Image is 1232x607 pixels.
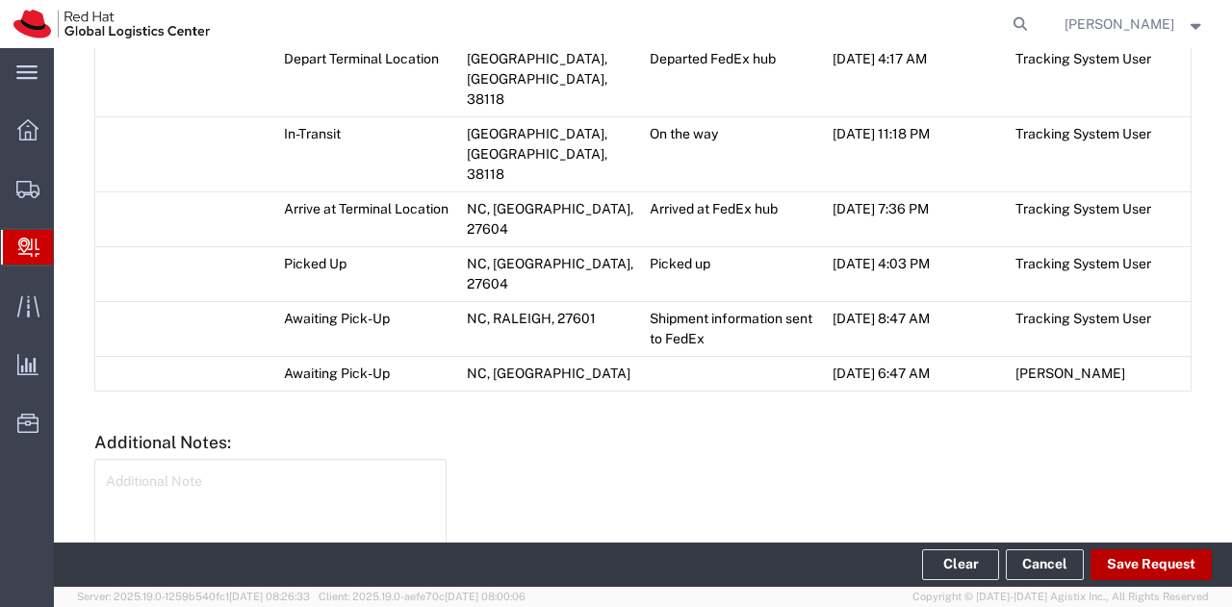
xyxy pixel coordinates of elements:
button: Save Request [1091,549,1212,580]
span: Server: 2025.19.0-1259b540fc1 [77,591,310,602]
td: Departed FedEx hub [643,41,826,116]
span: [DATE] 08:00:06 [445,591,526,602]
td: Tracking System User [1009,191,1192,246]
td: [PERSON_NAME] [1009,356,1192,391]
img: logo [13,10,210,38]
a: Cancel [1006,549,1084,580]
td: [DATE] 4:03 PM [826,246,1009,301]
td: [DATE] 7:36 PM [826,191,1009,246]
span: Copyright © [DATE]-[DATE] Agistix Inc., All Rights Reserved [912,589,1209,605]
td: Depart Terminal Location [277,41,460,116]
td: Shipment information sent to FedEx [643,301,826,356]
td: Tracking System User [1009,301,1192,356]
td: In-Transit [277,116,460,191]
span: Rui Pang [1065,13,1174,35]
td: NC, [GEOGRAPHIC_DATA], 27604 [460,191,643,246]
td: [DATE] 6:47 AM [826,356,1009,391]
td: NC, RALEIGH, 27601 [460,301,643,356]
td: Awaiting Pick-Up [277,356,460,391]
td: Picked up [643,246,826,301]
td: [GEOGRAPHIC_DATA], [GEOGRAPHIC_DATA], 38118 [460,116,643,191]
td: NC, [GEOGRAPHIC_DATA] [460,356,643,391]
td: [DATE] 8:47 AM [826,301,1009,356]
td: Tracking System User [1009,246,1192,301]
td: [DATE] 4:17 AM [826,41,1009,116]
td: [GEOGRAPHIC_DATA], [GEOGRAPHIC_DATA], 38118 [460,41,643,116]
td: Awaiting Pick-Up [277,301,460,356]
td: NC, [GEOGRAPHIC_DATA], 27604 [460,246,643,301]
td: Tracking System User [1009,116,1192,191]
h5: Additional Notes: [94,432,1192,452]
button: [PERSON_NAME] [1064,13,1206,36]
td: On the way [643,116,826,191]
td: Arrive at Terminal Location [277,191,460,246]
button: Clear [922,549,999,580]
span: Client: 2025.19.0-aefe70c [319,591,526,602]
td: Arrived at FedEx hub [643,191,826,246]
span: [DATE] 08:26:33 [229,591,310,602]
td: [DATE] 11:18 PM [826,116,1009,191]
td: Picked Up [277,246,460,301]
td: Tracking System User [1009,41,1192,116]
